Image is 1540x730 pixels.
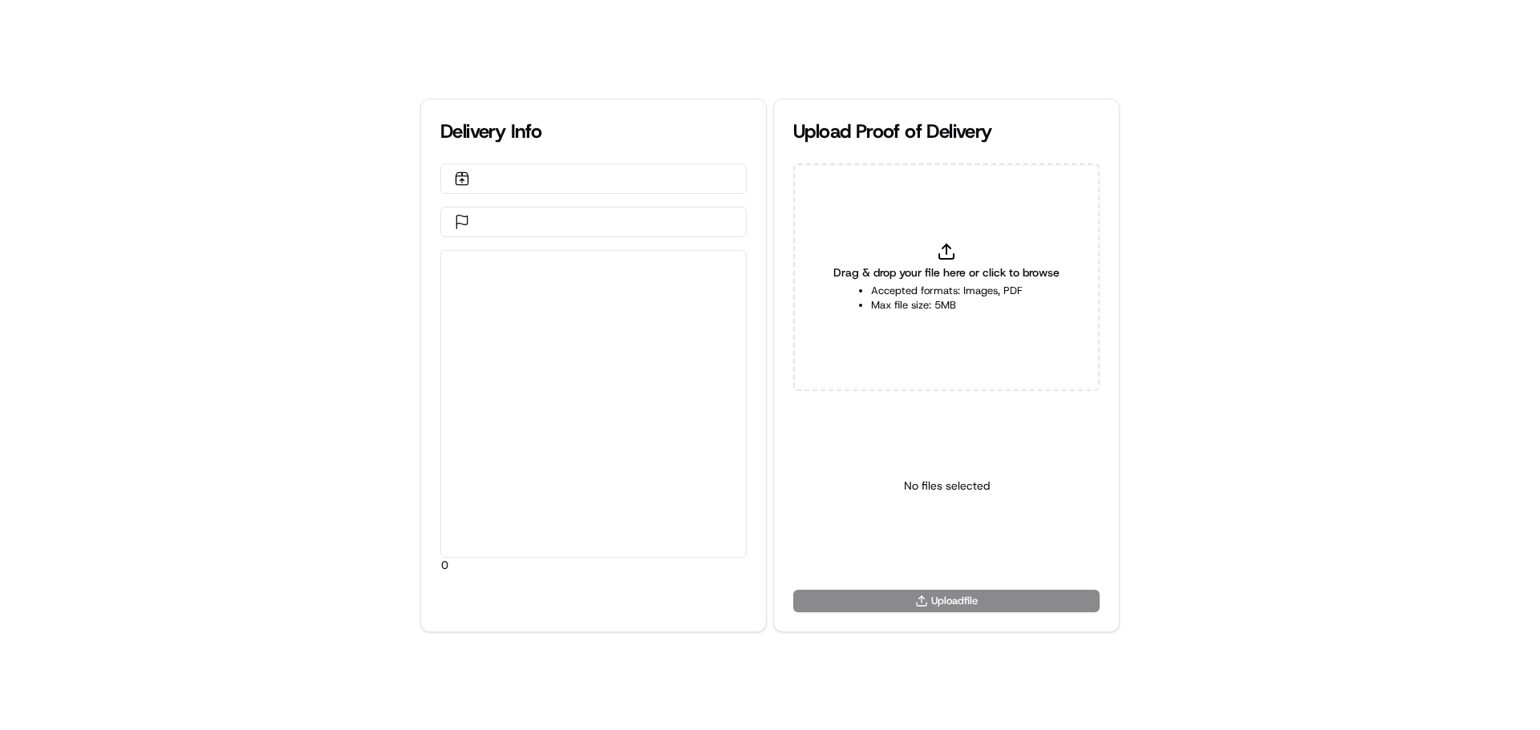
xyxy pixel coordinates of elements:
div: Upload Proof of Delivery [793,119,1100,144]
li: Max file size: 5MB [871,298,1023,313]
span: Drag & drop your file here or click to browse [833,264,1060,280]
li: Accepted formats: Images, PDF [871,284,1023,298]
div: 0 [441,251,746,557]
p: No files selected [904,478,990,494]
div: Delivery Info [440,119,747,144]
